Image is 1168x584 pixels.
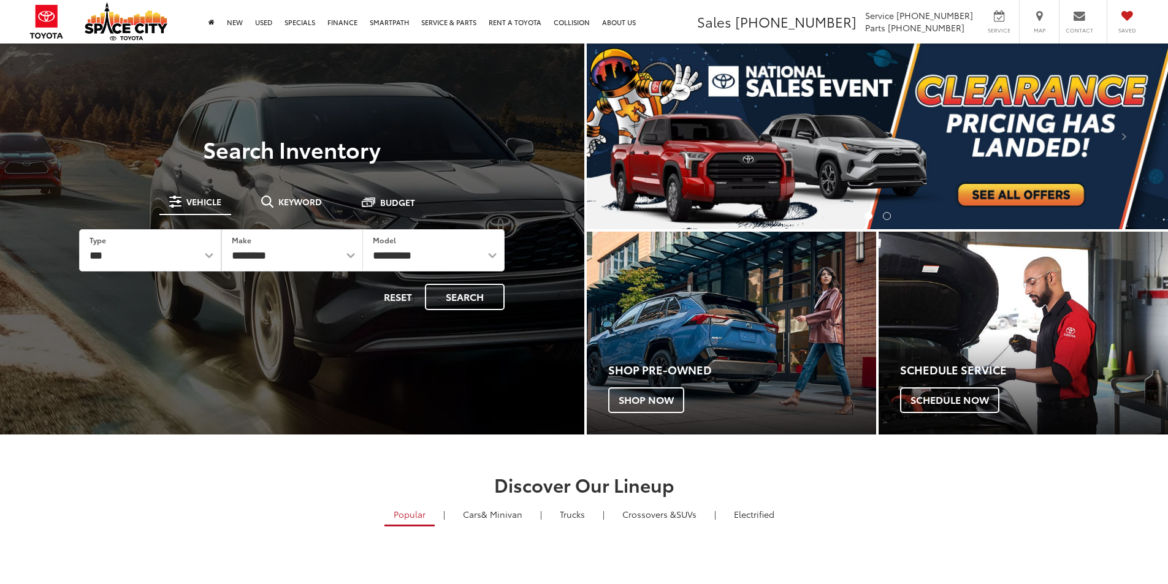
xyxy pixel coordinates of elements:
[587,232,876,434] a: Shop Pre-Owned Shop Now
[85,2,167,40] img: Space City Toyota
[711,508,719,520] li: |
[879,232,1168,434] a: Schedule Service Schedule Now
[90,235,106,245] label: Type
[883,212,891,220] li: Go to slide number 2.
[865,21,885,34] span: Parts
[232,235,251,245] label: Make
[896,9,973,21] span: [PHONE_NUMBER]
[865,212,872,220] li: Go to slide number 1.
[865,9,894,21] span: Service
[152,474,1017,495] h2: Discover Our Lineup
[278,197,322,206] span: Keyword
[888,21,964,34] span: [PHONE_NUMBER]
[608,364,876,376] h4: Shop Pre-Owned
[1113,26,1140,34] span: Saved
[186,197,221,206] span: Vehicle
[613,504,706,525] a: SUVs
[1066,26,1093,34] span: Contact
[600,508,608,520] li: |
[587,68,674,205] button: Click to view previous picture.
[384,504,435,526] a: Popular
[373,235,396,245] label: Model
[608,387,684,413] span: Shop Now
[900,364,1168,376] h4: Schedule Service
[725,504,784,525] a: Electrified
[380,198,415,207] span: Budget
[985,26,1013,34] span: Service
[481,508,522,520] span: & Minivan
[373,284,422,310] button: Reset
[622,508,676,520] span: Crossovers &
[454,504,532,525] a: Cars
[1081,68,1168,205] button: Click to view next picture.
[587,232,876,434] div: Toyota
[879,232,1168,434] div: Toyota
[425,284,505,310] button: Search
[551,504,594,525] a: Trucks
[1026,26,1053,34] span: Map
[537,508,545,520] li: |
[440,508,448,520] li: |
[52,137,533,161] h3: Search Inventory
[735,12,857,31] span: [PHONE_NUMBER]
[900,387,999,413] span: Schedule Now
[697,12,731,31] span: Sales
